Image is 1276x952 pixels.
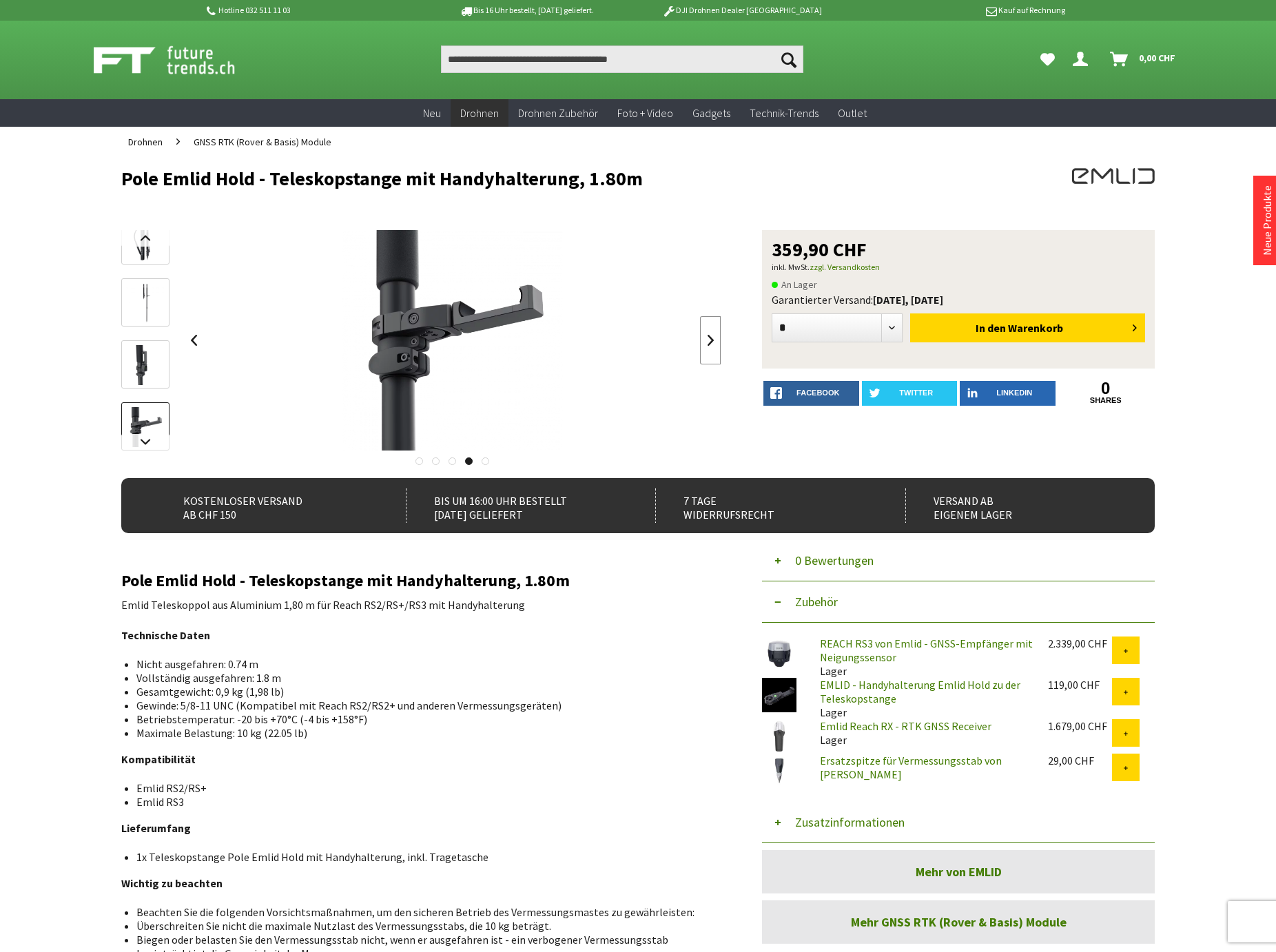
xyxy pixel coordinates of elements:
[94,43,265,77] img: Shop Futuretrends - zur Startseite wechseln
[460,106,499,120] span: Drohnen
[762,850,1155,893] a: Mehr von EMLID
[772,276,817,293] span: An Lager
[451,99,508,127] a: Drohnen
[762,754,796,788] img: Ersatzspitze für Vermessungsstab von Emlid
[762,678,796,712] img: EMLID - Handyhalterung Emlid Hold zu der Teleskopstange
[1058,396,1154,405] a: shares
[873,293,943,307] b: [DATE], [DATE]
[121,598,525,612] span: Emlid Teleskoppol aus Aluminium 1,80 m für Reach RS2/RS+/RS3 mit Handyhalterung
[136,657,710,671] li: Nicht ausgefahren: 0.74 m
[809,637,1037,678] div: Lager
[1072,168,1155,184] img: EMLID
[828,99,876,127] a: Outlet
[750,106,819,120] span: Technik-Trends
[960,381,1056,406] a: LinkedIn
[136,795,710,809] li: Emlid RS3
[121,876,223,890] strong: Wichtig zu beachten
[121,752,196,766] strong: Kompatibilität
[136,712,710,726] li: Betriebstemperatur: -20 bis +70°C (-4 bis +158°F)
[1058,381,1154,396] a: 0
[862,381,958,406] a: twitter
[1033,45,1062,73] a: Meine Favoriten
[772,293,1145,307] div: Garantierter Versand:
[810,262,880,272] a: zzgl. Versandkosten
[1008,321,1063,335] span: Warenkorb
[136,671,710,685] li: Vollständig ausgefahren: 1.8 m
[128,136,163,148] span: Drohnen
[655,488,875,523] div: 7 Tage Widerrufsrecht
[608,99,683,127] a: Foto + Video
[796,389,839,397] span: facebook
[762,719,796,754] img: Emlid Reach RX - RTK GNSS Receiver
[820,637,1033,664] a: REACH RS3 von Emlid - GNSS-Empfänger mit Neigungssensor
[1104,45,1182,73] a: Warenkorb
[1139,47,1175,69] span: 0,00 CHF
[762,900,1155,944] a: Mehr GNSS RTK (Rover & Basis) Module
[121,168,948,189] h1: Pole Emlid Hold - Teleskopstange mit Handyhalterung, 1.80m
[156,488,375,523] div: Kostenloser Versand ab CHF 150
[136,905,710,919] li: Beachten Sie die folgenden Vorsichtsmaßnahmen, um den sicheren Betrieb des Vermessungsmastes zu g...
[820,678,1020,705] a: EMLID - Handyhalterung Emlid Hold zu der Teleskopstange
[762,637,796,671] img: REACH RS3 von Emlid - GNSS-Empfänger mit Neigungssensor
[194,136,331,148] span: GNSS RTK (Rover & Basis) Module
[996,389,1032,397] span: LinkedIn
[976,321,1006,335] span: In den
[413,99,451,127] a: Neu
[121,821,191,835] strong: Lieferumfang
[905,488,1125,523] div: Versand ab eigenem Lager
[899,389,933,397] span: twitter
[809,719,1037,747] div: Lager
[617,106,673,120] span: Foto + Video
[508,99,608,127] a: Drohnen Zubehör
[762,802,1155,843] button: Zusatzinformationen
[635,2,850,19] p: DJI Drohnen Dealer [GEOGRAPHIC_DATA]
[136,850,710,864] li: 1x Teleskopstange Pole Emlid Hold mit Handyhalterung, inkl. Tragetasche
[692,106,730,120] span: Gadgets
[419,2,634,19] p: Bis 16 Uhr bestellt, [DATE] geliefert.
[423,106,441,120] span: Neu
[772,240,867,259] span: 359,90 CHF
[772,259,1145,276] p: inkl. MwSt.
[121,628,210,642] strong: Technische Daten
[1048,637,1112,650] div: 2.339,00 CHF
[121,572,721,590] h2: Pole Emlid Hold - Teleskopstange mit Handyhalterung, 1.80m
[740,99,828,127] a: Technik-Trends
[820,754,1002,781] a: Ersatzspitze für Vermessungsstab von [PERSON_NAME]
[121,127,169,157] a: Drohnen
[187,127,338,157] a: GNSS RTK (Rover & Basis) Module
[1048,754,1112,767] div: 29,00 CHF
[850,2,1064,19] p: Kauf auf Rechnung
[910,313,1145,342] button: In den Warenkorb
[838,106,867,120] span: Outlet
[136,781,710,795] li: Emlid RS2/RS+
[762,540,1155,581] button: 0 Bewertungen
[1067,45,1099,73] a: Dein Konto
[820,719,991,733] a: Emlid Reach RX - RTK GNSS Receiver
[683,99,740,127] a: Gadgets
[809,678,1037,719] div: Lager
[518,106,598,120] span: Drohnen Zubehör
[136,699,710,712] li: Gewinde: 5/8-11 UNC (Kompatibel mit Reach RS2/RS2+ und anderen Vermessungsgeräten)
[1048,678,1112,692] div: 119,00 CHF
[136,919,710,933] li: Überschreiten Sie nicht die maximale Nutzlast des Vermessungsstabs, die 10 kg beträgt.
[136,685,710,699] li: Gesamtgewicht: 0,9 kg (1,98 lb)
[136,726,710,740] li: Maximale Belastung: 10 kg (22.05 lb)
[1048,719,1112,733] div: 1.679,00 CHF
[774,45,803,73] button: Suchen
[441,45,803,73] input: Produkt, Marke, Kategorie, EAN, Artikelnummer…
[406,488,626,523] div: Bis um 16:00 Uhr bestellt [DATE] geliefert
[204,2,419,19] p: Hotline 032 511 11 03
[763,381,859,406] a: facebook
[762,581,1155,623] button: Zubehör
[1260,185,1274,256] a: Neue Produkte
